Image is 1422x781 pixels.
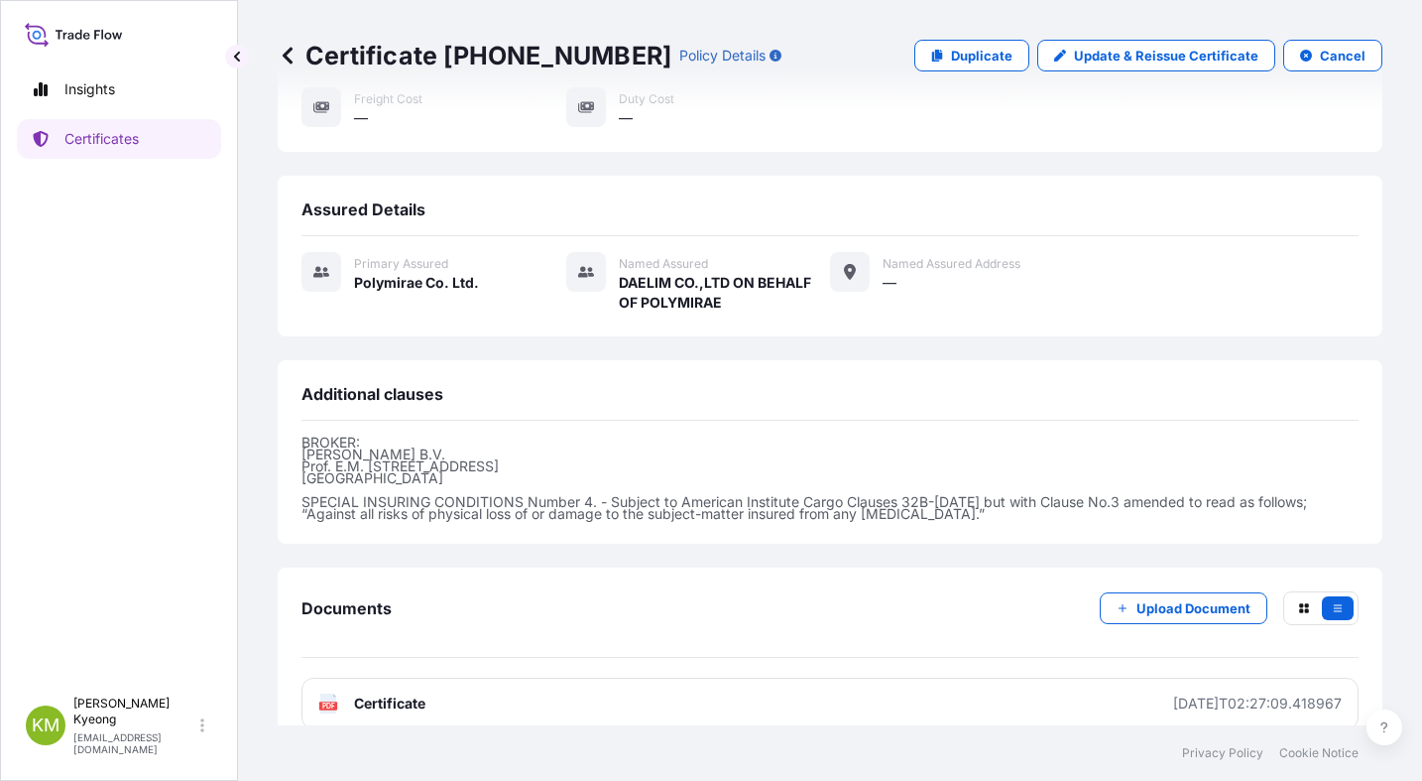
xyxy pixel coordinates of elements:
[64,79,115,99] p: Insights
[1037,40,1275,71] a: Update & Reissue Certificate
[1283,40,1382,71] button: Cancel
[301,384,443,404] span: Additional clauses
[1182,745,1263,761] a: Privacy Policy
[914,40,1029,71] a: Duplicate
[1074,46,1258,65] p: Update & Reissue Certificate
[1173,694,1342,714] div: [DATE]T02:27:09.418967
[619,273,831,313] span: DAELIM CO.,LTD ON BEHALF OF POLYMIRAE
[322,703,335,710] text: PDF
[301,598,392,618] span: Documents
[32,716,59,735] span: KM
[619,108,633,128] span: —
[64,129,139,149] p: Certificates
[278,40,671,71] p: Certificate [PHONE_NUMBER]
[951,46,1012,65] p: Duplicate
[883,273,896,293] span: —
[354,108,368,128] span: —
[73,696,196,727] p: [PERSON_NAME] Kyeong
[1279,745,1359,761] a: Cookie Notice
[17,69,221,109] a: Insights
[73,731,196,755] p: [EMAIL_ADDRESS][DOMAIN_NAME]
[1136,598,1250,618] p: Upload Document
[883,256,1020,272] span: Named Assured Address
[1100,592,1267,624] button: Upload Document
[301,437,1359,520] p: BROKER: [PERSON_NAME] B.V. Prof. E.M. [STREET_ADDRESS] [GEOGRAPHIC_DATA] SPECIAL INSURING CONDITI...
[354,694,425,714] span: Certificate
[354,256,448,272] span: Primary assured
[619,256,708,272] span: Named Assured
[1320,46,1365,65] p: Cancel
[301,199,425,219] span: Assured Details
[17,119,221,159] a: Certificates
[301,678,1359,729] a: PDFCertificate[DATE]T02:27:09.418967
[354,273,479,293] span: Polymirae Co. Ltd.
[679,46,766,65] p: Policy Details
